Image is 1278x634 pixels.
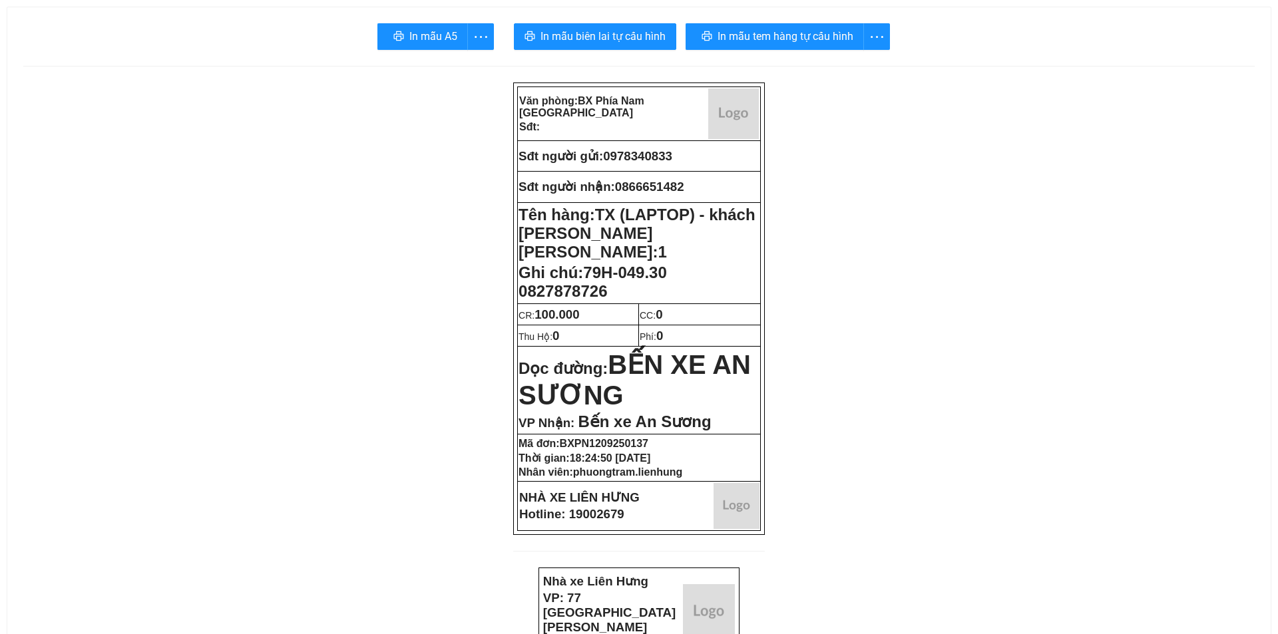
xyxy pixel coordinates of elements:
[519,416,574,430] span: VP Nhận:
[519,490,640,504] strong: NHÀ XE LIÊN HƯNG
[519,263,667,300] span: Ghi chú:
[519,350,751,410] span: BẾN XE AN SƯƠNG
[468,29,493,45] span: more
[686,23,864,50] button: printerIn mẫu tem hàng tự cấu hình
[519,149,603,163] strong: Sđt người gửi:
[573,466,682,478] span: phuongtram.lienhung
[514,23,676,50] button: printerIn mẫu biên lai tự cấu hình
[560,438,648,449] span: BXPN1209250137
[519,466,682,478] strong: Nhân viên:
[570,452,651,464] span: 18:24:50 [DATE]
[519,180,615,194] strong: Sđt người nhận:
[863,23,890,50] button: more
[708,88,759,139] img: logo
[519,263,667,300] span: 79H-049.30 0827878726
[718,28,853,45] span: In mẫu tem hàng tự cấu hình
[640,331,663,342] span: Phí:
[519,310,580,321] span: CR:
[519,331,559,342] span: Thu Hộ:
[519,206,755,261] span: TX (LAPTOP) - khách [PERSON_NAME] [PERSON_NAME]:
[656,329,663,343] span: 0
[534,307,579,321] span: 100.000
[409,28,457,45] span: In mẫu A5
[540,28,666,45] span: In mẫu biên lai tự cấu hình
[640,310,663,321] span: CC:
[519,121,540,132] strong: Sđt:
[714,483,759,529] img: logo
[615,180,684,194] span: 0866651482
[519,206,755,261] strong: Tên hàng:
[702,31,712,43] span: printer
[519,438,648,449] strong: Mã đơn:
[658,243,666,261] span: 1
[552,329,559,343] span: 0
[603,149,672,163] span: 0978340833
[543,574,648,588] strong: Nhà xe Liên Hưng
[519,507,624,521] strong: Hotline: 19002679
[393,31,404,43] span: printer
[519,95,644,118] span: BX Phía Nam [GEOGRAPHIC_DATA]
[525,31,535,43] span: printer
[467,23,494,50] button: more
[519,95,644,118] strong: Văn phòng:
[578,412,711,430] span: Bến xe An Sương
[519,359,751,408] strong: Dọc đường:
[656,307,662,321] span: 0
[519,452,650,464] strong: Thời gian:
[864,29,889,45] span: more
[377,23,468,50] button: printerIn mẫu A5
